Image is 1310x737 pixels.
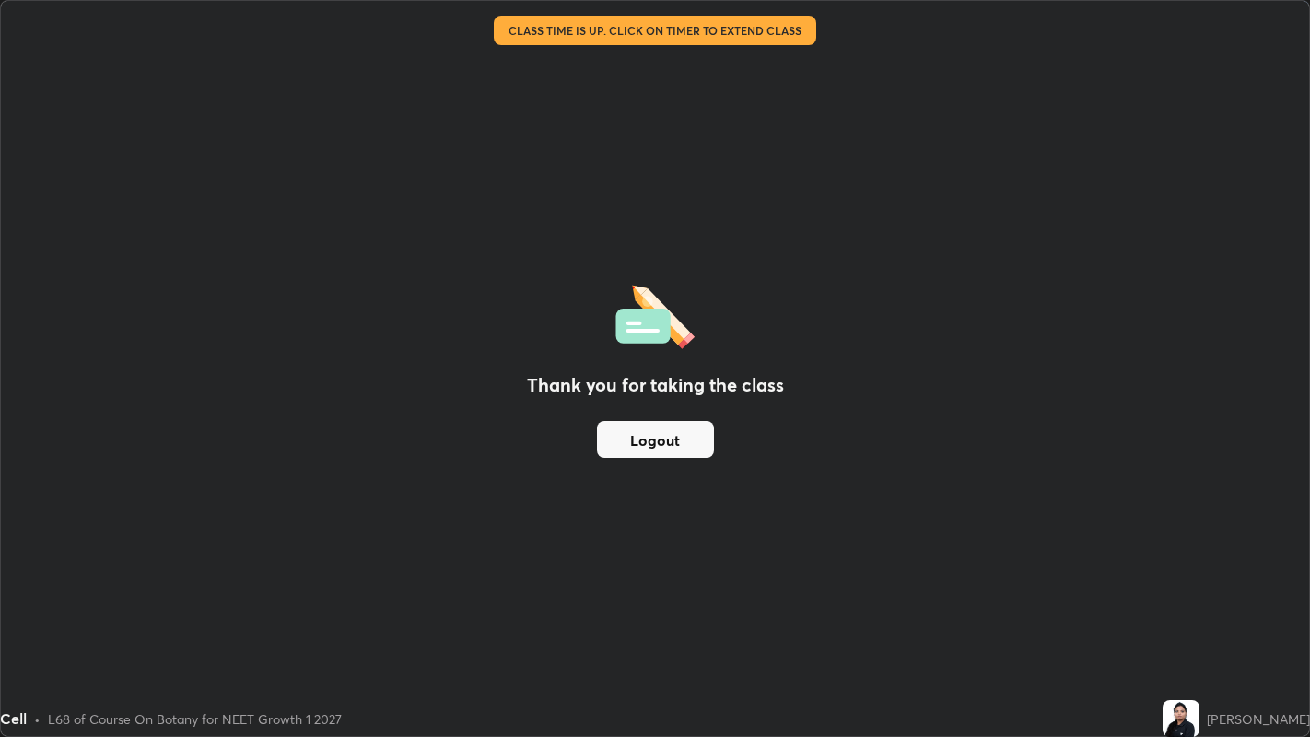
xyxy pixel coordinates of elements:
h2: Thank you for taking the class [527,371,784,399]
div: [PERSON_NAME] [1207,709,1310,729]
div: L68 of Course On Botany for NEET Growth 1 2027 [48,709,342,729]
img: f7eccc8ec5de4befb7241ed3494b9f8e.jpg [1163,700,1199,737]
div: • [34,709,41,729]
img: offlineFeedback.1438e8b3.svg [615,279,695,349]
button: Logout [597,421,714,458]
